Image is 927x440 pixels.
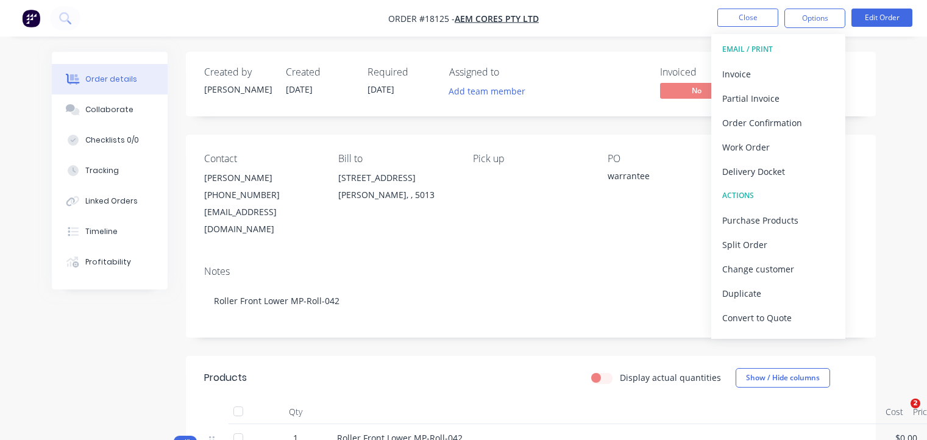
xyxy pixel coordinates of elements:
div: Duplicate [722,285,834,302]
div: [PERSON_NAME][PHONE_NUMBER][EMAIL_ADDRESS][DOMAIN_NAME] [204,169,319,238]
div: [STREET_ADDRESS] [338,169,453,186]
div: Order Confirmation [722,114,834,132]
button: Timeline [52,216,168,247]
div: [PERSON_NAME] [204,83,271,96]
div: Tracking [85,165,119,176]
div: Created [286,66,353,78]
div: Profitability [85,257,131,268]
div: Pick up [473,153,588,165]
div: Products [204,371,247,385]
div: Collaborate [85,104,133,115]
div: Created by [204,66,271,78]
div: Order details [85,74,137,85]
button: Duplicate [711,281,845,305]
div: Notes [204,266,858,277]
button: Profitability [52,247,168,277]
button: Checklists 0/0 [52,125,168,155]
img: Factory [22,9,40,27]
span: [DATE] [286,83,313,95]
button: Work Order [711,135,845,159]
button: Add team member [442,83,531,99]
div: warrantee [608,169,723,186]
div: Work Order [722,138,834,156]
button: Linked Orders [52,186,168,216]
div: ACTIONS [722,188,834,204]
div: Invoice [722,65,834,83]
div: Change customer [722,260,834,278]
div: Archive [722,333,834,351]
div: Cost [881,400,908,424]
div: Linked Orders [85,196,138,207]
span: [DATE] [368,83,394,95]
div: [PHONE_NUMBER] [204,186,319,204]
div: Invoiced [660,66,751,78]
div: [EMAIL_ADDRESS][DOMAIN_NAME] [204,204,319,238]
button: Edit Order [851,9,912,27]
div: Assigned to [449,66,571,78]
button: EMAIL / PRINT [711,37,845,62]
button: Change customer [711,257,845,281]
span: Order #18125 - [388,13,455,24]
div: Purchase Products [722,211,834,229]
div: Checklists 0/0 [85,135,139,146]
button: Collaborate [52,94,168,125]
span: No [660,83,733,98]
button: Show / Hide columns [736,368,830,388]
a: AEM Cores Pty Ltd [455,13,539,24]
button: Partial Invoice [711,86,845,110]
iframe: Intercom live chat [886,399,915,428]
div: Split Order [722,236,834,254]
div: Contact [204,153,319,165]
button: Archive [711,330,845,354]
label: Display actual quantities [620,371,721,384]
div: Roller Front Lower MP-Roll-042 [204,282,858,319]
div: [PERSON_NAME], , 5013 [338,186,453,204]
span: 2 [911,399,920,408]
div: Convert to Quote [722,309,834,327]
button: Order details [52,64,168,94]
div: Qty [259,400,332,424]
div: EMAIL / PRINT [722,41,834,57]
div: PO [608,153,723,165]
button: Invoice [711,62,845,86]
button: Split Order [711,232,845,257]
button: Convert to Quote [711,305,845,330]
button: Options [784,9,845,28]
button: ACTIONS [711,183,845,208]
button: Close [717,9,778,27]
button: Order Confirmation [711,110,845,135]
div: [PERSON_NAME] [204,169,319,186]
div: Timeline [85,226,118,237]
button: Purchase Products [711,208,845,232]
button: Delivery Docket [711,159,845,183]
div: Bill to [338,153,453,165]
div: Delivery Docket [722,163,834,180]
button: Tracking [52,155,168,186]
div: [STREET_ADDRESS][PERSON_NAME], , 5013 [338,169,453,208]
button: Add team member [449,83,532,99]
div: Required [368,66,435,78]
div: Partial Invoice [722,90,834,107]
